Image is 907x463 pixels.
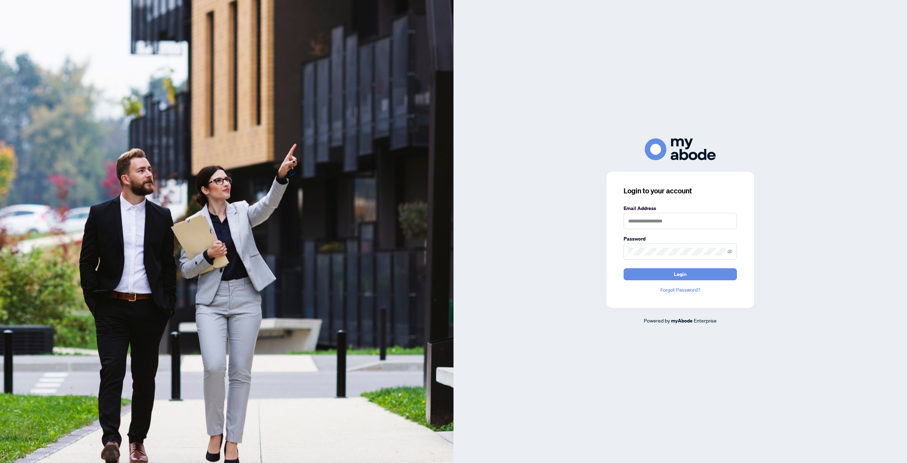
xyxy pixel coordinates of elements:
a: myAbode [671,317,693,325]
label: Email Address [624,204,737,212]
img: ma-logo [645,138,716,160]
label: Password [624,235,737,243]
button: Login [624,268,737,280]
h3: Login to your account [624,186,737,196]
span: Enterprise [694,317,717,324]
span: Login [674,269,687,280]
span: Powered by [644,317,670,324]
span: eye-invisible [727,249,732,254]
a: Forgot Password? [624,286,737,294]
